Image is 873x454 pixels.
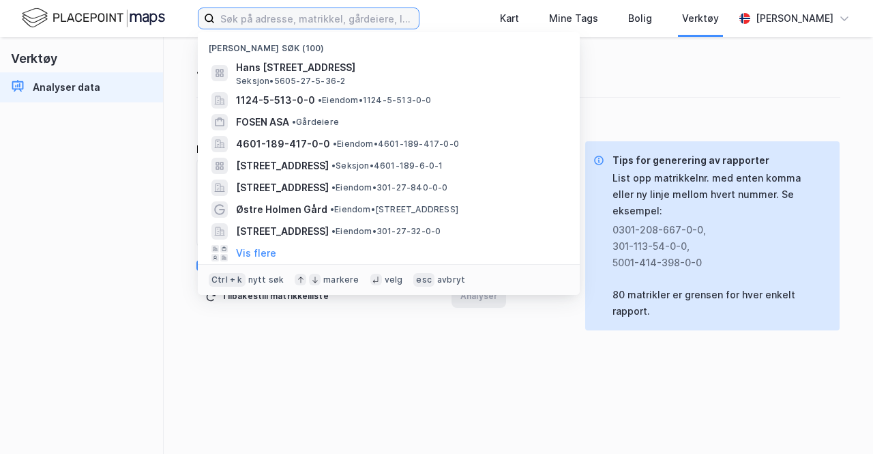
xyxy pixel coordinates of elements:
button: Vis flere [236,245,276,261]
span: • [331,160,336,171]
span: • [331,226,336,236]
span: Hans [STREET_ADDRESS] [236,59,563,76]
div: avbryt [437,274,465,285]
span: FOSEN ASA [236,114,289,130]
span: Eiendom • 301-27-840-0-0 [331,182,448,193]
span: Seksjon • 5605-27-5-36-2 [236,76,345,87]
span: [STREET_ADDRESS] [236,158,329,174]
span: 1124-5-513-0-0 [236,92,315,109]
div: 5001-414-398-0-0 [612,255,818,271]
div: [PERSON_NAME] [756,10,833,27]
div: Bolig [628,10,652,27]
span: • [330,204,334,214]
iframe: Chat Widget [805,388,873,454]
div: Mine Tags [549,10,598,27]
div: Ctrl + k [209,273,246,287]
input: Søk på adresse, matrikkel, gårdeiere, leietakere eller personer [215,8,419,29]
span: Eiendom • 1124-5-513-0-0 [318,95,432,106]
button: Tilbakestill matrikkelliste [196,286,338,308]
div: [PERSON_NAME] søk (100) [198,32,580,57]
div: 301-113-54-0-0 , [612,238,818,255]
div: Verktøy [682,10,719,27]
div: markere [323,274,359,285]
span: [STREET_ADDRESS] [236,223,329,240]
img: logo.f888ab2527a4732fd821a326f86c7f29.svg [22,6,165,30]
span: • [292,117,296,127]
div: Kart [500,10,519,27]
div: Juridisk analyserapport [196,59,840,81]
div: 0301-208-667-0-0 , [612,222,818,238]
span: Eiendom • 4601-189-417-0-0 [333,139,459,150]
div: nytt søk [248,274,284,285]
div: Tips for generering av rapporter [612,152,829,169]
span: Eiendom • [STREET_ADDRESS] [330,204,458,215]
span: Seksjon • 4601-189-6-0-1 [331,160,443,171]
div: List opp matrikkelnr. med enten komma eller ny linje mellom hvert nummer. Se eksempel: 80 matrikl... [612,170,829,320]
div: Kontrollprogram for chat [805,388,873,454]
div: Analyser data [33,79,100,96]
span: Østre Holmen Gård [236,201,327,218]
span: Gårdeiere [292,117,339,128]
span: • [318,95,322,105]
div: Liste over matrikler som skal analyseres (komma eller ny linje) [196,141,506,158]
div: esc [413,273,434,287]
div: velg [385,274,403,285]
span: Eiendom • 301-27-32-0-0 [331,226,441,237]
span: • [331,182,336,193]
span: [STREET_ADDRESS] [236,180,329,196]
span: 4601-189-417-0-0 [236,136,330,152]
span: • [333,139,337,149]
